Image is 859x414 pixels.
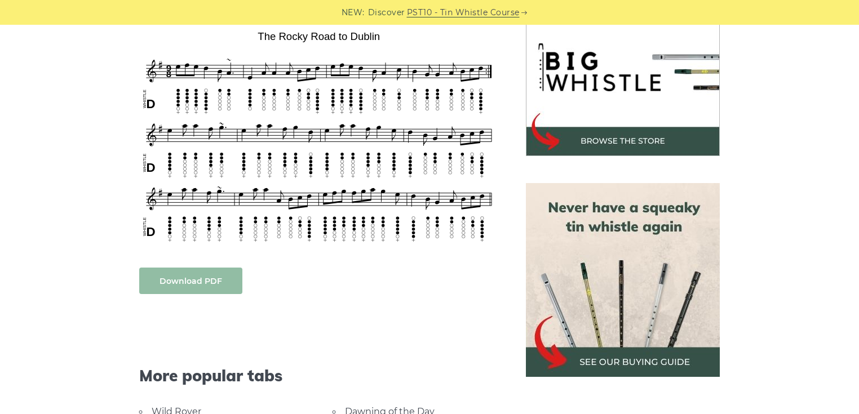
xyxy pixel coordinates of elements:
a: PST10 - Tin Whistle Course [407,6,520,19]
img: The Rocky Road to Dublin Tin Whistle Tabs & Sheet Music [139,26,499,245]
img: tin whistle buying guide [526,183,720,377]
span: Discover [368,6,405,19]
span: NEW: [342,6,365,19]
a: Download PDF [139,268,242,294]
span: More popular tabs [139,366,499,385]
